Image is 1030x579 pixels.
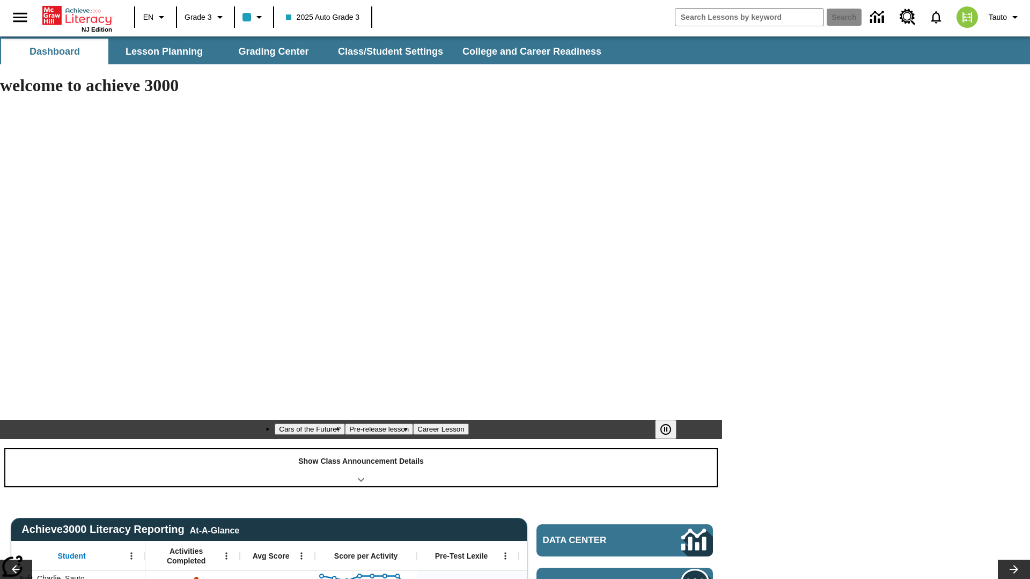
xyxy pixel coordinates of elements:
[922,3,950,31] a: Notifications
[413,424,468,435] button: Slide 3 Career Lesson
[220,39,327,64] button: Grading Center
[82,26,112,33] span: NJ Edition
[998,560,1030,579] button: Lesson carousel, Next
[864,3,893,32] a: Data Center
[675,9,823,26] input: search field
[536,524,713,556] a: Data Center
[329,39,452,64] button: Class/Student Settings
[238,8,270,27] button: Class color is light blue. Change class color
[253,551,290,561] span: Avg Score
[454,39,610,64] button: College and Career Readiness
[655,420,687,439] div: Pause
[190,524,239,536] div: At-A-Glance
[275,424,345,435] button: Slide 1 Cars of the Future?
[4,2,36,33] button: Open side menu
[218,548,234,564] button: Open Menu
[180,8,231,27] button: Grade: Grade 3, Select a grade
[286,12,360,23] span: 2025 Auto Grade 3
[345,424,413,435] button: Slide 2 Pre-release lesson
[298,456,424,467] p: Show Class Announcement Details
[58,551,86,561] span: Student
[893,3,922,32] a: Resource Center, Will open in new tab
[151,546,222,566] span: Activities Completed
[435,551,488,561] span: Pre-Test Lexile
[989,12,1007,23] span: Tauto
[957,6,978,28] img: avatar image
[334,551,398,561] span: Score per Activity
[293,548,310,564] button: Open Menu
[143,12,153,23] span: EN
[543,535,644,546] span: Data Center
[21,523,239,536] span: Achieve3000 Literacy Reporting
[984,8,1026,27] button: Profile/Settings
[5,449,717,486] div: Show Class Announcement Details
[123,548,139,564] button: Open Menu
[497,548,513,564] button: Open Menu
[185,12,212,23] span: Grade 3
[950,3,984,31] button: Select a new avatar
[655,420,676,439] button: Pause
[42,5,112,26] a: Home
[138,8,173,27] button: Language: EN, Select a language
[1,39,108,64] button: Dashboard
[42,4,112,33] div: Home
[111,39,218,64] button: Lesson Planning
